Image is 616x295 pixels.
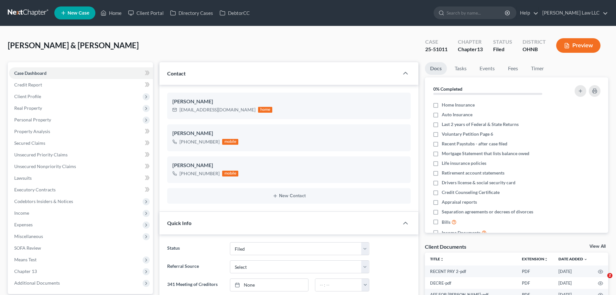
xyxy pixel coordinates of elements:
span: Appraisal reports [442,199,477,205]
input: Search by name... [447,7,506,19]
span: Life insurance policies [442,160,486,166]
span: Last 2 years of Federal & State Returns [442,121,519,128]
span: Secured Claims [14,140,45,146]
a: Home [97,7,125,19]
i: unfold_more [440,257,444,261]
span: Personal Property [14,117,51,122]
span: Income [14,210,29,216]
div: [PERSON_NAME] [172,130,405,137]
div: [PHONE_NUMBER] [179,170,220,177]
span: Retirement account statements [442,170,504,176]
span: Mortgage Statement that lists balance owed [442,150,529,157]
div: 25-51011 [425,46,448,53]
span: SOFA Review [14,245,41,251]
a: SOFA Review [9,242,153,254]
a: Directory Cases [167,7,216,19]
span: Executory Contracts [14,187,56,192]
td: [DATE] [553,266,593,277]
span: 2 [607,273,612,278]
span: Income Documents [442,230,481,236]
label: 341 Meeting of Creditors [164,278,226,291]
span: Quick Info [167,220,191,226]
a: Unsecured Nonpriority Claims [9,161,153,172]
strong: 0% Completed [433,86,462,92]
span: Codebtors Insiders & Notices [14,199,73,204]
a: Extensionunfold_more [522,256,548,261]
a: Unsecured Priority Claims [9,149,153,161]
i: expand_more [584,257,588,261]
a: Date Added expand_more [558,256,588,261]
div: Chapter [458,46,483,53]
a: Titleunfold_more [430,256,444,261]
span: Property Analysis [14,129,50,134]
div: Client Documents [425,243,466,250]
span: Expenses [14,222,33,227]
a: Property Analysis [9,126,153,137]
a: Help [517,7,538,19]
a: [PERSON_NAME] Law LLC [539,7,608,19]
td: PDF [517,277,553,289]
span: [PERSON_NAME] & [PERSON_NAME] [8,40,139,50]
div: mobile [222,171,238,176]
span: Unsecured Nonpriority Claims [14,164,76,169]
div: mobile [222,139,238,145]
span: Case Dashboard [14,70,47,76]
div: District [523,38,546,46]
a: Credit Report [9,79,153,91]
button: Preview [556,38,600,53]
span: Real Property [14,105,42,111]
label: Referral Source [164,260,226,273]
a: Fees [503,62,523,75]
div: [PHONE_NUMBER] [179,139,220,145]
iframe: Intercom live chat [594,273,610,289]
span: Client Profile [14,94,41,99]
span: Bills [442,219,450,225]
td: [DATE] [553,277,593,289]
td: RECENT PAY 2-pdf [425,266,517,277]
a: Docs [425,62,447,75]
div: [EMAIL_ADDRESS][DOMAIN_NAME] [179,107,255,113]
a: Events [474,62,500,75]
span: Separation agreements or decrees of divorces [442,209,533,215]
span: Drivers license & social security card [442,179,515,186]
div: [PERSON_NAME] [172,162,405,169]
a: Executory Contracts [9,184,153,196]
a: Case Dashboard [9,67,153,79]
span: Lawsuits [14,175,32,181]
span: Contact [167,70,186,76]
span: Unsecured Priority Claims [14,152,68,157]
span: Credit Report [14,82,42,87]
span: Means Test [14,257,37,262]
div: [PERSON_NAME] [172,98,405,106]
div: home [258,107,272,113]
a: Client Portal [125,7,167,19]
span: Voluntary Petition Page 6 [442,131,493,137]
span: Chapter 13 [14,268,37,274]
span: 13 [477,46,483,52]
span: Recent Paystubs - after case filed [442,141,507,147]
span: Miscellaneous [14,233,43,239]
button: New Contact [172,193,405,199]
span: Additional Documents [14,280,60,286]
div: Case [425,38,448,46]
a: Timer [526,62,549,75]
div: Chapter [458,38,483,46]
td: PDF [517,266,553,277]
span: Auto Insurance [442,111,472,118]
a: DebtorCC [216,7,253,19]
i: unfold_more [544,257,548,261]
a: Tasks [449,62,472,75]
span: Credit Counseling Certificate [442,189,500,196]
div: OHNB [523,46,546,53]
input: -- : -- [315,279,362,291]
a: None [230,279,308,291]
a: View All [589,244,606,249]
div: Filed [493,46,512,53]
a: Lawsuits [9,172,153,184]
td: DECRE-pdf [425,277,517,289]
label: Status [164,242,226,255]
div: Status [493,38,512,46]
a: Secured Claims [9,137,153,149]
span: Home Insurance [442,102,475,108]
span: New Case [68,11,89,16]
